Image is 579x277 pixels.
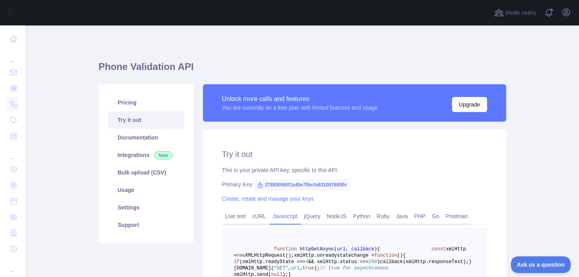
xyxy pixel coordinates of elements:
[373,210,393,223] a: Ruby
[240,259,306,265] span: (xmlHttp.readyState ===
[222,210,249,223] a: Live test
[222,94,378,104] div: Unlock more calls and features
[314,265,320,271] span: );
[493,6,538,19] button: Invite users
[511,256,571,273] iframe: Toggle Customer Support
[222,166,487,174] div: This is your private API key, specific to this API.
[291,265,300,271] span: url
[505,8,536,17] span: Invite users
[374,246,377,252] span: )
[306,259,308,265] span: 4
[245,253,294,258] span: XMLHttpRequest();
[308,259,368,265] span: && xmlHttp.status ===
[300,265,302,271] span: ,
[274,265,288,271] span: "GET"
[302,265,314,271] span: true
[320,265,389,271] span: // true for asynchronous
[452,97,487,112] button: Upgrade
[377,246,380,252] span: {
[108,199,184,216] a: Settings
[6,48,19,64] div: ...
[222,104,378,112] div: You are currently on a free plan with limited features and usage
[397,253,400,258] span: (
[368,259,377,265] span: 200
[337,246,374,252] span: url, callback
[222,196,314,202] a: Create, rotate and manage your keys
[431,246,446,252] span: const
[234,265,274,271] span: [DOMAIN_NAME](
[234,259,240,265] span: if
[443,210,471,223] a: Postman
[249,210,269,223] a: cURL
[294,253,374,258] span: xmlHttp.onreadystatechange =
[222,149,487,160] h2: Try it out
[222,180,487,188] div: Primary Key:
[411,210,429,223] a: PHP
[393,210,411,223] a: Java
[108,111,184,129] a: Try it out
[324,210,350,223] a: NodeJS
[108,164,184,181] a: Bulk upload (CSV)
[108,181,184,199] a: Usage
[334,246,337,252] span: (
[300,246,334,252] span: httpGetAsync
[6,145,19,161] div: ...
[374,253,397,258] span: function
[400,253,403,258] span: )
[429,210,443,223] a: Go
[377,259,380,265] span: )
[301,210,324,223] a: jQuery
[254,179,351,191] span: 278850fd0f1a40e79bcfa6310576800c
[403,253,405,258] span: {
[350,210,374,223] a: Python
[269,210,301,223] a: Javascript
[108,146,184,164] a: Integrations New
[99,60,506,79] h1: Phone Validation API
[380,259,469,265] span: callback(xmlHttp.responseText);
[6,258,19,273] div: ...
[108,94,184,111] a: Pricing
[154,151,173,159] span: New
[237,253,246,258] span: new
[274,246,297,252] span: function
[108,129,184,146] a: Documentation
[469,259,472,265] span: }
[108,216,184,234] a: Support
[288,265,291,271] span: ,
